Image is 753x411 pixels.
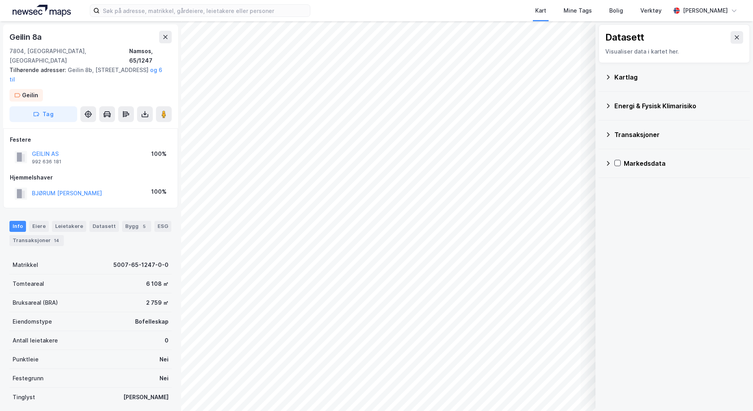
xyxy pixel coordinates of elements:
div: 0 [165,336,169,345]
div: Tomteareal [13,279,44,289]
div: Geilin [22,91,38,100]
div: Nei [160,374,169,383]
div: Kontrollprogram for chat [714,373,753,411]
div: Energi & Fysisk Klimarisiko [614,101,744,111]
img: logo.a4113a55bc3d86da70a041830d287a7e.svg [13,5,71,17]
div: Datasett [89,221,119,232]
div: Bygg [122,221,151,232]
div: Antall leietakere [13,336,58,345]
div: Info [9,221,26,232]
div: [PERSON_NAME] [123,392,169,402]
div: Bolig [609,6,623,15]
div: 7804, [GEOGRAPHIC_DATA], [GEOGRAPHIC_DATA] [9,46,129,65]
div: Festegrunn [13,374,43,383]
div: Festere [10,135,171,144]
div: Geilin 8b, [STREET_ADDRESS] [9,65,165,84]
div: Nei [160,355,169,364]
div: Transaksjoner [9,235,64,246]
span: Tilhørende adresser: [9,67,68,73]
div: 14 [52,237,61,244]
div: [PERSON_NAME] [683,6,728,15]
div: Eiendomstype [13,317,52,326]
div: 992 636 181 [32,159,61,165]
div: Markedsdata [624,159,744,168]
div: Kartlag [614,72,744,82]
button: Tag [9,106,77,122]
div: Tinglyst [13,392,35,402]
input: Søk på adresse, matrikkel, gårdeiere, leietakere eller personer [100,5,310,17]
div: Punktleie [13,355,39,364]
div: Kart [535,6,546,15]
div: Mine Tags [564,6,592,15]
div: Leietakere [52,221,86,232]
div: 6 108 ㎡ [146,279,169,289]
div: 100% [151,187,167,196]
div: 100% [151,149,167,159]
div: Hjemmelshaver [10,173,171,182]
div: Namsos, 65/1247 [129,46,172,65]
div: Eiere [29,221,49,232]
div: 5007-65-1247-0-0 [113,260,169,270]
div: 2 759 ㎡ [146,298,169,307]
div: Geilin 8a [9,31,43,43]
div: Datasett [605,31,644,44]
div: Visualiser data i kartet her. [605,47,743,56]
div: Verktøy [640,6,662,15]
div: Bofelleskap [135,317,169,326]
div: 5 [140,222,148,230]
div: Matrikkel [13,260,38,270]
iframe: Chat Widget [714,373,753,411]
div: Bruksareal (BRA) [13,298,58,307]
div: Transaksjoner [614,130,744,139]
div: ESG [154,221,171,232]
